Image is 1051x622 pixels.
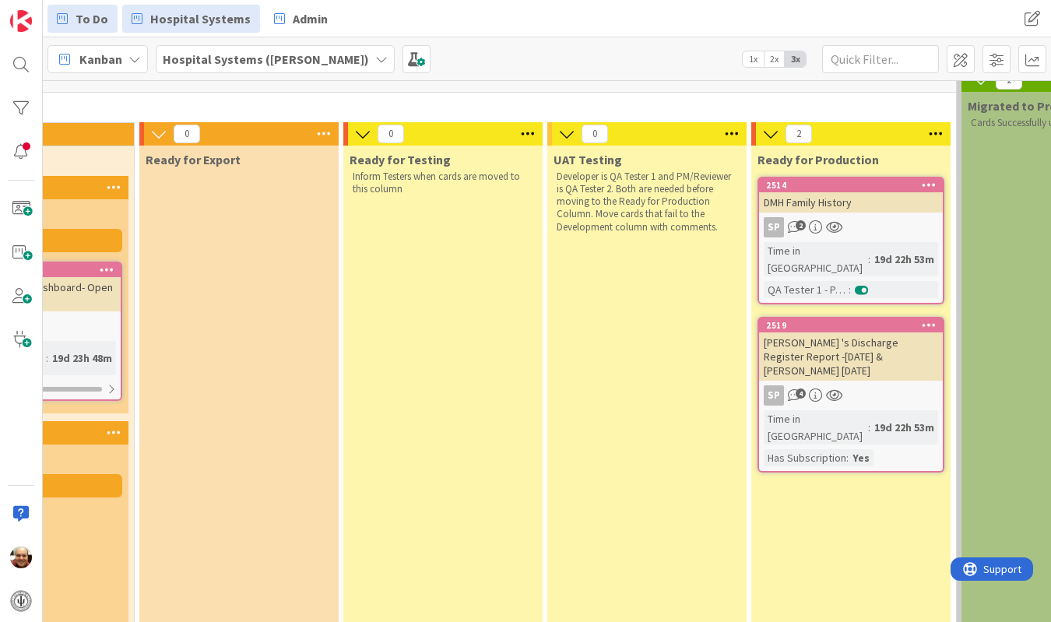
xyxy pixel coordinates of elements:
[870,419,938,436] div: 19d 22h 53m
[76,9,108,28] span: To Do
[764,281,849,298] div: QA Tester 1 - Passed
[554,152,622,167] span: UAT Testing
[46,350,48,367] span: :
[766,320,943,331] div: 2519
[759,217,943,237] div: SP
[122,5,260,33] a: Hospital Systems
[785,51,806,67] span: 3x
[868,251,870,268] span: :
[849,281,851,298] span: :
[293,9,328,28] span: Admin
[759,318,943,381] div: 2519[PERSON_NAME] 's Discharge Register Report -[DATE] & [PERSON_NAME] [DATE]
[870,251,938,268] div: 19d 22h 53m
[764,449,846,466] div: Has Subscription
[378,125,404,143] span: 0
[557,170,737,234] p: Developer is QA Tester 1 and PM/Reviewer is QA Tester 2. Both are needed before moving to the Rea...
[10,546,32,568] img: Ed
[764,51,785,67] span: 2x
[796,220,806,230] span: 2
[759,192,943,213] div: DMH Family History
[757,317,944,473] a: 2519[PERSON_NAME] 's Discharge Register Report -[DATE] & [PERSON_NAME] [DATE]SPTime in [GEOGRAPHI...
[146,152,241,167] span: Ready for Export
[79,50,122,69] span: Kanban
[766,180,943,191] div: 2514
[10,590,32,612] img: avatar
[33,2,71,21] span: Support
[265,5,337,33] a: Admin
[764,385,784,406] div: SP
[174,125,200,143] span: 0
[163,51,369,67] b: Hospital Systems ([PERSON_NAME])
[759,332,943,381] div: [PERSON_NAME] 's Discharge Register Report -[DATE] & [PERSON_NAME] [DATE]
[868,419,870,436] span: :
[846,449,849,466] span: :
[48,350,116,367] div: 19d 23h 48m
[764,242,868,276] div: Time in [GEOGRAPHIC_DATA]
[764,217,784,237] div: SP
[759,178,943,213] div: 2514DMH Family History
[822,45,939,73] input: Quick Filter...
[757,177,944,304] a: 2514DMH Family HistorySPTime in [GEOGRAPHIC_DATA]:19d 22h 53mQA Tester 1 - Passed:
[759,318,943,332] div: 2519
[150,9,251,28] span: Hospital Systems
[353,170,533,196] p: Inform Testers when cards are moved to this column
[47,5,118,33] a: To Do
[350,152,451,167] span: Ready for Testing
[759,178,943,192] div: 2514
[786,125,812,143] span: 2
[582,125,608,143] span: 0
[764,410,868,445] div: Time in [GEOGRAPHIC_DATA]
[10,10,32,32] img: Visit kanbanzone.com
[743,51,764,67] span: 1x
[796,388,806,399] span: 4
[759,385,943,406] div: SP
[849,449,873,466] div: Yes
[757,152,879,167] span: Ready for Production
